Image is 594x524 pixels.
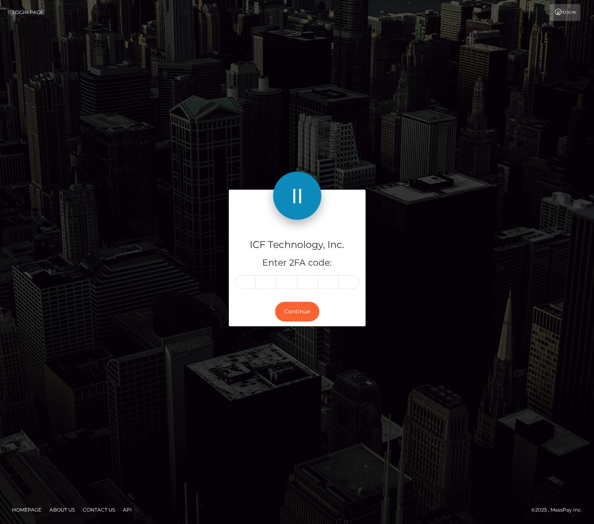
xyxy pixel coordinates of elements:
[9,504,45,516] a: Homepage
[275,302,319,321] button: Continue
[235,238,360,252] h4: ICF Technology, Inc.
[46,504,78,516] a: About Us
[531,506,588,514] div: © 2025 , MassPay Inc.
[273,172,321,220] img: ICF Technology, Inc.
[120,504,135,516] a: API
[12,4,43,21] a: Login Page
[235,257,360,269] h5: Enter 2FA code:
[550,4,580,21] a: Login
[80,504,118,516] a: Contact Us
